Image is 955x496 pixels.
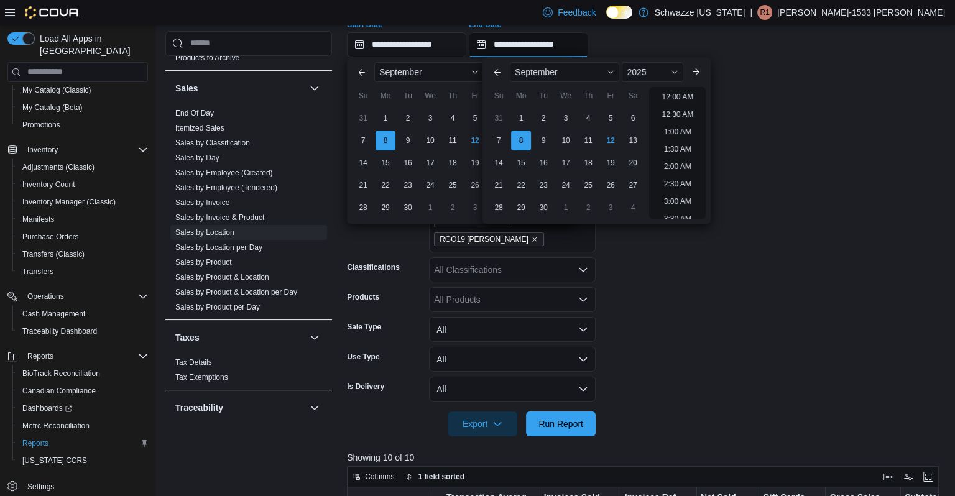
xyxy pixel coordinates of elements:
[12,305,153,323] button: Cash Management
[22,214,54,224] span: Manifests
[511,131,531,150] div: day-8
[420,108,440,128] div: day-3
[489,131,509,150] div: day-7
[22,289,69,304] button: Operations
[353,198,373,218] div: day-28
[398,131,418,150] div: day-9
[353,108,373,128] div: day-31
[901,469,916,484] button: Display options
[175,273,269,282] a: Sales by Product & Location
[533,175,553,195] div: day-23
[175,227,234,237] span: Sales by Location
[489,108,509,128] div: day-31
[489,198,509,218] div: day-28
[649,87,706,219] ul: Time
[347,322,381,332] label: Sale Type
[469,32,588,57] input: Press the down key to enter a popover containing a calendar. Press the escape key to close the po...
[12,81,153,99] button: My Catalog (Classic)
[27,482,54,492] span: Settings
[12,116,153,134] button: Promotions
[17,418,148,433] span: Metrc Reconciliation
[487,62,507,82] button: Previous Month
[533,108,553,128] div: day-2
[22,162,95,172] span: Adjustments (Classic)
[175,228,234,237] a: Sales by Location
[578,295,588,305] button: Open list of options
[175,428,253,438] span: BioTrack Reconciliation
[17,247,90,262] a: Transfers (Classic)
[17,436,148,451] span: Reports
[659,142,696,157] li: 1:30 AM
[22,421,90,431] span: Metrc Reconciliation
[623,198,643,218] div: day-4
[17,229,84,244] a: Purchase Orders
[175,402,223,414] h3: Traceability
[578,198,598,218] div: day-2
[12,158,153,176] button: Adjustments (Classic)
[22,232,79,242] span: Purchase Orders
[353,175,373,195] div: day-21
[376,198,395,218] div: day-29
[17,195,121,209] a: Inventory Manager (Classic)
[376,131,395,150] div: day-8
[22,267,53,277] span: Transfers
[12,417,153,434] button: Metrc Reconciliation
[175,287,297,297] span: Sales by Product & Location per Day
[511,86,531,106] div: Mo
[374,62,484,82] div: Button. Open the month selector. September is currently selected.
[429,347,596,372] button: All
[533,198,553,218] div: day-30
[17,212,59,227] a: Manifests
[22,438,48,448] span: Reports
[455,411,510,436] span: Export
[175,258,232,267] a: Sales by Product
[22,103,83,113] span: My Catalog (Beta)
[443,198,463,218] div: day-2
[347,382,384,392] label: Is Delivery
[623,153,643,173] div: day-20
[12,452,153,469] button: [US_STATE] CCRS
[175,303,260,311] a: Sales by Product per Day
[175,373,228,382] a: Tax Exemptions
[538,418,583,430] span: Run Report
[420,153,440,173] div: day-17
[175,138,250,148] span: Sales by Classification
[12,246,153,263] button: Transfers (Classic)
[175,153,219,163] span: Sales by Day
[175,257,232,267] span: Sales by Product
[175,243,262,252] a: Sales by Location per Day
[17,306,90,321] a: Cash Management
[17,177,148,192] span: Inventory Count
[175,213,264,222] a: Sales by Invoice & Product
[22,142,148,157] span: Inventory
[12,99,153,116] button: My Catalog (Beta)
[533,153,553,173] div: day-16
[165,355,332,390] div: Taxes
[175,331,305,344] button: Taxes
[175,168,273,178] span: Sales by Employee (Created)
[353,86,373,106] div: Su
[17,195,148,209] span: Inventory Manager (Classic)
[175,402,305,414] button: Traceability
[22,120,60,130] span: Promotions
[35,32,148,57] span: Load All Apps in [GEOGRAPHIC_DATA]
[465,131,485,150] div: day-12
[17,117,148,132] span: Promotions
[443,131,463,150] div: day-11
[434,232,544,246] span: RGO19 Hobbs
[175,109,214,117] a: End Of Day
[533,86,553,106] div: Tu
[175,139,250,147] a: Sales by Classification
[465,153,485,173] div: day-19
[515,67,557,77] span: September
[22,456,87,466] span: [US_STATE] CCRS
[165,106,332,319] div: Sales
[17,229,148,244] span: Purchase Orders
[365,472,394,482] span: Columns
[17,366,148,381] span: BioTrack Reconciliation
[556,175,576,195] div: day-24
[17,383,101,398] a: Canadian Compliance
[379,67,422,77] span: September
[420,86,440,106] div: We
